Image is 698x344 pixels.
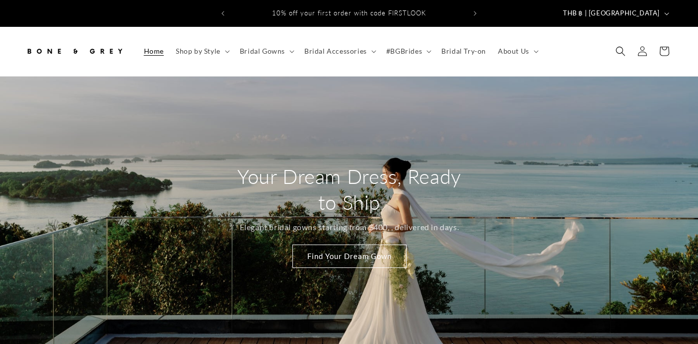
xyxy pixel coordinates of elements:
[557,4,673,23] button: THB ฿ | [GEOGRAPHIC_DATA]
[464,4,486,23] button: Next announcement
[176,47,220,56] span: Shop by Style
[298,41,380,62] summary: Bridal Accessories
[231,164,467,215] h2: Your Dream Dress, Ready to Ship
[292,245,406,268] a: Find Your Dream Gown
[386,47,422,56] span: #BGBrides
[441,47,486,56] span: Bridal Try-on
[304,47,367,56] span: Bridal Accessories
[435,41,492,62] a: Bridal Try-on
[25,40,124,62] img: Bone and Grey Bridal
[272,9,426,17] span: 10% off your first order with code FIRSTLOOK
[498,47,529,56] span: About Us
[170,41,234,62] summary: Shop by Style
[563,8,660,18] span: THB ฿ | [GEOGRAPHIC_DATA]
[239,220,459,235] p: Elegant bridal gowns starting from $400, , delivered in days.
[138,41,170,62] a: Home
[21,37,128,66] a: Bone and Grey Bridal
[144,47,164,56] span: Home
[610,40,631,62] summary: Search
[212,4,234,23] button: Previous announcement
[234,41,298,62] summary: Bridal Gowns
[240,47,285,56] span: Bridal Gowns
[380,41,435,62] summary: #BGBrides
[492,41,543,62] summary: About Us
